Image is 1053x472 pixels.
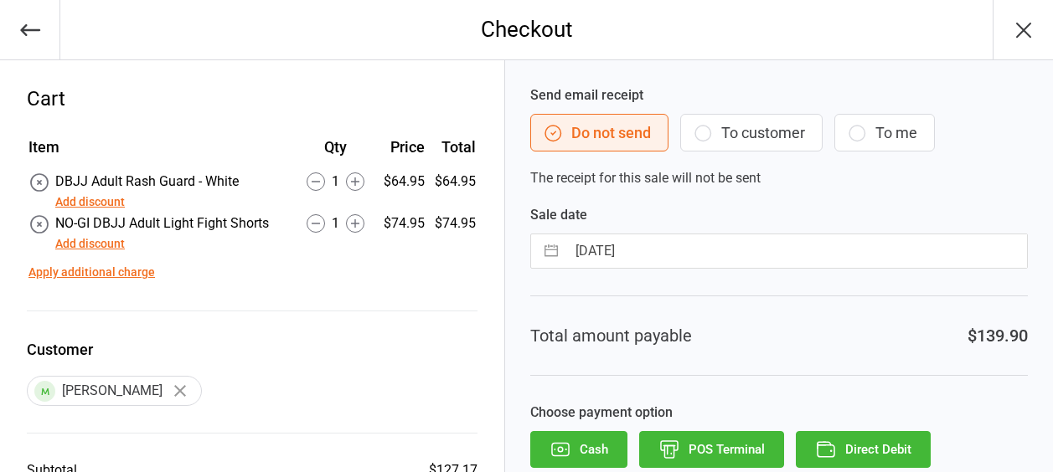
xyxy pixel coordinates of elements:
[27,376,202,406] div: [PERSON_NAME]
[530,85,1028,188] div: The receipt for this sale will not be sent
[530,431,627,468] button: Cash
[294,213,377,233] div: 1
[530,323,692,348] div: Total amount payable
[379,213,424,233] div: $74.95
[294,172,377,192] div: 1
[379,172,424,192] div: $64.95
[28,136,292,170] th: Item
[530,114,668,151] button: Do not send
[431,136,477,170] th: Total
[834,114,935,151] button: To me
[530,85,1028,105] label: Send email receipt
[530,205,1028,225] label: Sale date
[55,235,125,253] button: Add discount
[27,84,477,114] div: Cart
[27,338,477,361] label: Customer
[431,172,477,212] td: $64.95
[680,114,823,151] button: To customer
[796,431,931,468] button: Direct Debit
[294,136,377,170] th: Qty
[28,264,155,281] button: Apply additional charge
[55,215,269,231] span: NO-GI DBJJ Adult Light Fight Shorts
[639,431,784,468] button: POS Terminal
[530,403,1028,423] label: Choose payment option
[968,323,1028,348] div: $139.90
[431,213,477,254] td: $74.95
[55,173,239,189] span: DBJJ Adult Rash Guard - White
[379,136,424,158] div: Price
[55,193,125,211] button: Add discount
